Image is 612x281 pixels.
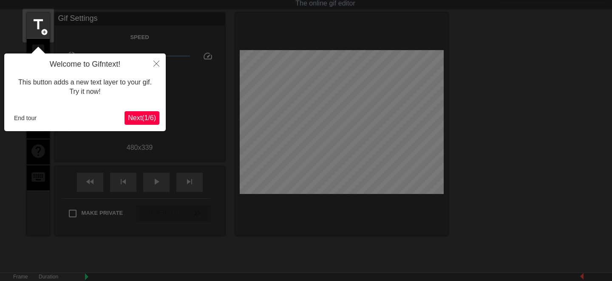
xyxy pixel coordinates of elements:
div: This button adds a new text layer to your gif. Try it now! [11,69,159,105]
button: Next [125,111,159,125]
span: Next ( 1 / 6 ) [128,114,156,121]
button: End tour [11,112,40,124]
button: Close [147,53,166,73]
h4: Welcome to Gifntext! [11,60,159,69]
